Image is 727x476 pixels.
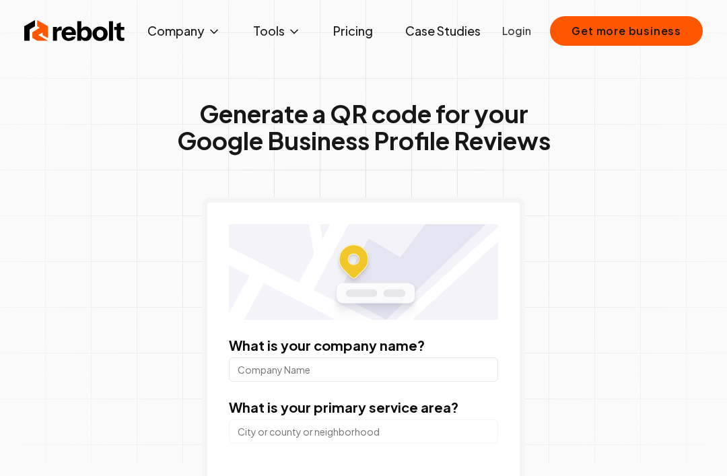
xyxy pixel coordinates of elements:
[242,18,312,44] button: Tools
[502,23,531,39] a: Login
[24,18,125,44] img: Rebolt Logo
[229,224,498,320] img: Location map
[137,18,232,44] button: Company
[229,358,498,382] input: Company Name
[229,419,498,444] input: City or county or neighborhood
[550,16,703,46] button: Get more business
[394,18,491,44] a: Case Studies
[229,337,425,353] label: What is your company name?
[322,18,384,44] a: Pricing
[229,399,458,415] label: What is your primary service area?
[177,100,551,154] h1: Generate a QR code for your Google Business Profile Reviews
